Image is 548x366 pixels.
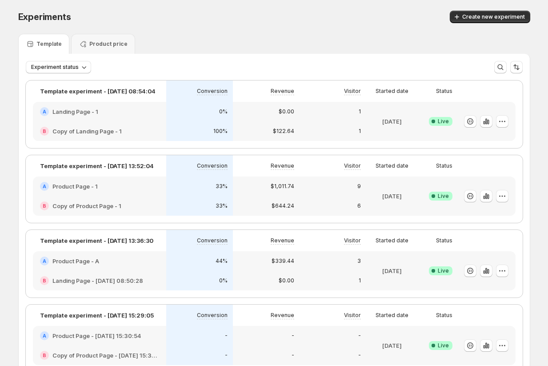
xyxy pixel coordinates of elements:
[52,257,99,265] h2: Product Page - A
[382,192,402,201] p: [DATE]
[197,162,228,169] p: Conversion
[43,333,46,338] h2: A
[376,88,408,95] p: Started date
[36,40,62,48] p: Template
[219,108,228,115] p: 0%
[344,312,361,319] p: Visitor
[43,184,46,189] h2: A
[344,237,361,244] p: Visitor
[357,202,361,209] p: 6
[292,332,294,339] p: -
[43,278,46,283] h2: B
[462,13,525,20] span: Create new experiment
[271,183,294,190] p: $1,011.74
[197,312,228,319] p: Conversion
[279,277,294,284] p: $0.00
[438,267,449,274] span: Live
[216,183,228,190] p: 33%
[52,107,98,116] h2: Landing Page - 1
[382,117,402,126] p: [DATE]
[436,237,452,244] p: Status
[43,353,46,358] h2: B
[292,352,294,359] p: -
[357,257,361,265] p: 3
[52,127,122,136] h2: Copy of Landing Page - 1
[52,201,121,210] h2: Copy of Product Page - 1
[197,237,228,244] p: Conversion
[213,128,228,135] p: 100%
[43,203,46,209] h2: B
[271,312,294,319] p: Revenue
[43,129,46,134] h2: B
[273,128,294,135] p: $122.64
[18,12,71,22] span: Experiments
[216,257,228,265] p: 44%
[40,311,154,320] p: Template experiment - [DATE] 15:29:05
[197,88,228,95] p: Conversion
[40,236,153,245] p: Template experiment - [DATE] 13:36:30
[358,332,361,339] p: -
[271,88,294,95] p: Revenue
[359,128,361,135] p: 1
[26,61,91,73] button: Experiment status
[344,88,361,95] p: Visitor
[376,237,408,244] p: Started date
[40,87,156,96] p: Template experiment - [DATE] 08:54:04
[359,108,361,115] p: 1
[225,332,228,339] p: -
[510,61,523,73] button: Sort the results
[89,40,128,48] p: Product price
[438,342,449,349] span: Live
[52,182,98,191] h2: Product Page - 1
[219,277,228,284] p: 0%
[40,161,154,170] p: Template experiment - [DATE] 13:52:04
[43,258,46,264] h2: A
[382,266,402,275] p: [DATE]
[357,183,361,190] p: 9
[271,162,294,169] p: Revenue
[436,162,452,169] p: Status
[358,352,361,359] p: -
[272,202,294,209] p: $644.24
[52,351,159,360] h2: Copy of Product Page - [DATE] 15:30:54
[376,162,408,169] p: Started date
[438,193,449,200] span: Live
[279,108,294,115] p: $0.00
[359,277,361,284] p: 1
[52,331,141,340] h2: Product Page - [DATE] 15:30:54
[450,11,530,23] button: Create new experiment
[438,118,449,125] span: Live
[52,276,143,285] h2: Landing Page - [DATE] 08:50:28
[344,162,361,169] p: Visitor
[382,341,402,350] p: [DATE]
[436,88,452,95] p: Status
[225,352,228,359] p: -
[272,257,294,265] p: $339.44
[43,109,46,114] h2: A
[31,64,79,71] span: Experiment status
[376,312,408,319] p: Started date
[216,202,228,209] p: 33%
[271,237,294,244] p: Revenue
[436,312,452,319] p: Status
